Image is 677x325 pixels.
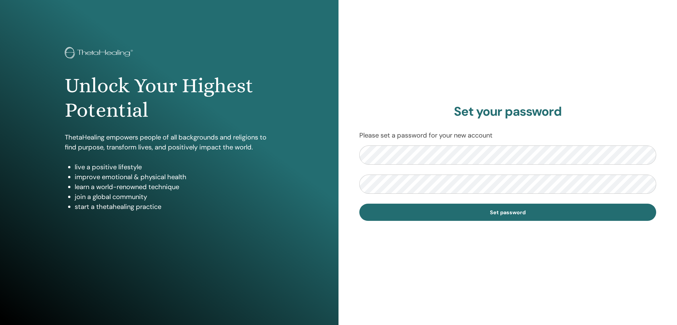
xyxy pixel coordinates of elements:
[65,132,274,152] p: ThetaHealing empowers people of all backgrounds and religions to find purpose, transform lives, a...
[75,162,274,172] li: live a positive lifestyle
[359,204,656,221] button: Set password
[75,202,274,212] li: start a thetahealing practice
[75,192,274,202] li: join a global community
[65,73,274,123] h1: Unlock Your Highest Potential
[359,130,656,140] p: Please set a password for your new account
[359,104,656,119] h2: Set your password
[75,172,274,182] li: improve emotional & physical health
[490,209,526,216] span: Set password
[75,182,274,192] li: learn a world-renowned technique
